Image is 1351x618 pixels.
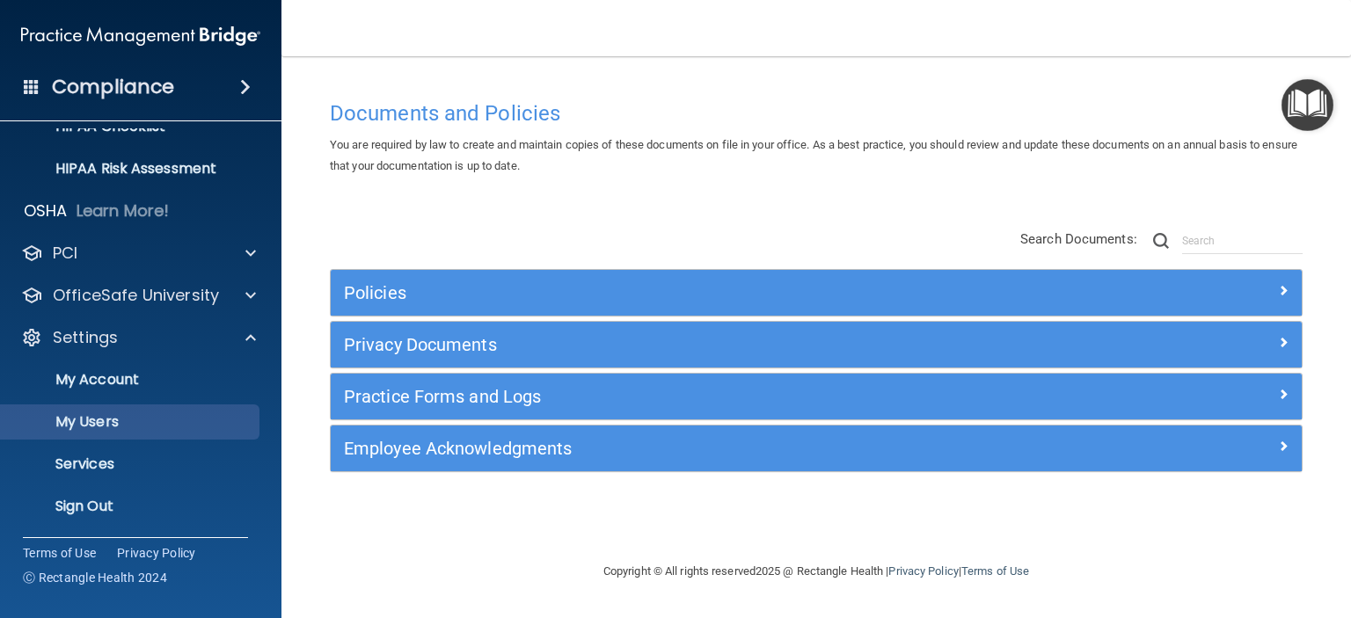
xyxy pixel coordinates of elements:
[1182,228,1303,254] input: Search
[53,327,118,348] p: Settings
[495,543,1137,600] div: Copyright © All rights reserved 2025 @ Rectangle Health | |
[344,331,1289,359] a: Privacy Documents
[344,434,1289,462] a: Employee Acknowledgments
[23,569,167,586] span: Ⓒ Rectangle Health 2024
[21,243,256,264] a: PCI
[1282,79,1333,131] button: Open Resource Center
[21,327,256,348] a: Settings
[53,285,219,306] p: OfficeSafe University
[21,285,256,306] a: OfficeSafe University
[21,18,260,54] img: PMB logo
[888,564,958,578] a: Privacy Policy
[52,75,174,99] h4: Compliance
[11,118,252,135] p: HIPAA Checklist
[11,160,252,178] p: HIPAA Risk Assessment
[1153,233,1169,249] img: ic-search.3b580494.png
[24,200,68,222] p: OSHA
[23,544,96,562] a: Terms of Use
[330,102,1303,125] h4: Documents and Policies
[11,371,252,389] p: My Account
[77,200,170,222] p: Learn More!
[344,387,1046,406] h5: Practice Forms and Logs
[11,413,252,431] p: My Users
[1020,231,1137,247] span: Search Documents:
[11,455,252,473] p: Services
[344,439,1046,458] h5: Employee Acknowledgments
[11,498,252,515] p: Sign Out
[344,335,1046,354] h5: Privacy Documents
[330,138,1297,172] span: You are required by law to create and maintain copies of these documents on file in your office. ...
[344,382,1289,411] a: Practice Forms and Logs
[53,243,77,264] p: PCI
[344,279,1289,307] a: Policies
[117,544,196,562] a: Privacy Policy
[961,564,1029,578] a: Terms of Use
[344,283,1046,302] h5: Policies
